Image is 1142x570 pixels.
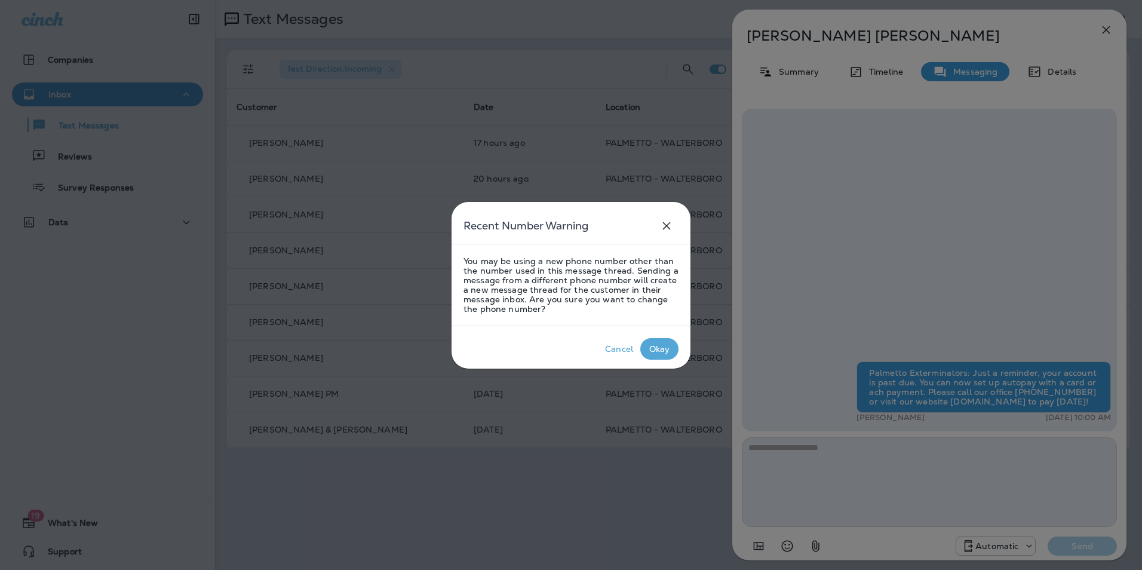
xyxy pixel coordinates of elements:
[640,338,679,360] button: Okay
[605,344,633,354] div: Cancel
[463,256,679,314] p: You may be using a new phone number other than the number used in this message thread. Sending a ...
[655,214,679,238] button: close
[463,216,588,235] h5: Recent Number Warning
[649,344,670,354] div: Okay
[598,338,640,360] button: Cancel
